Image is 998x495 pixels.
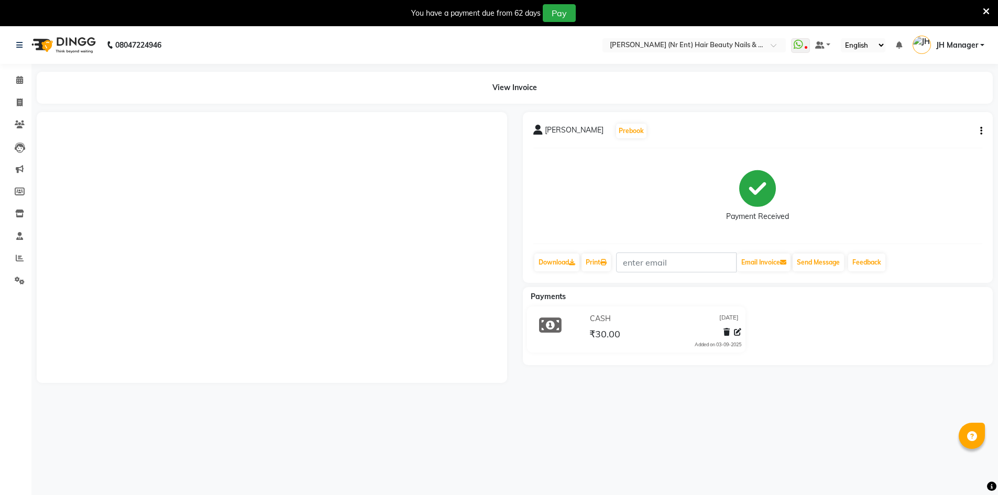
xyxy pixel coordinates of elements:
a: Download [534,254,579,271]
div: Payment Received [726,211,789,222]
button: Prebook [616,124,646,138]
button: Send Message [793,254,844,271]
button: Email Invoice [737,254,791,271]
span: CASH [590,313,611,324]
div: You have a payment due from 62 days [411,8,541,19]
input: enter email [616,252,737,272]
div: Added on 03-09-2025 [695,341,741,348]
div: View Invoice [37,72,993,104]
span: [DATE] [719,313,739,324]
img: logo [27,30,98,60]
span: [PERSON_NAME] [545,125,604,139]
b: 08047224946 [115,30,161,60]
span: Payments [531,292,566,301]
a: Print [582,254,611,271]
a: Feedback [848,254,885,271]
span: ₹30.00 [589,328,620,343]
button: Pay [543,4,576,22]
img: JH Manager [913,36,931,54]
span: JH Manager [936,40,978,51]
